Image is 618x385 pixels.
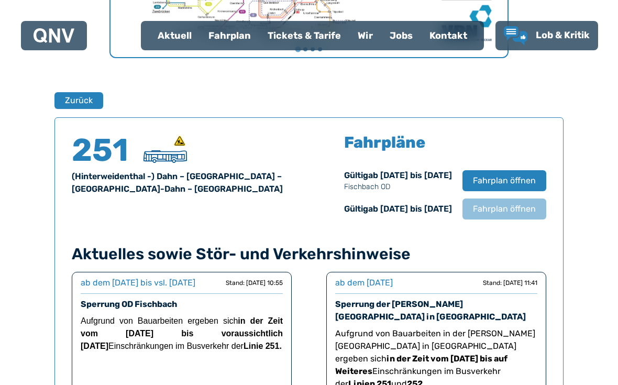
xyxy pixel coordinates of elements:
div: ab dem [DATE] bis vsl. [DATE] [81,277,195,289]
a: Jobs [381,22,421,49]
div: Gültig ab [DATE] bis [DATE] [344,169,452,192]
span: Fahrplan öffnen [473,174,536,187]
div: Stand: [DATE] 11:41 [483,279,537,287]
span: Aufgrund von Bauarbeiten ergeben sich Einschränkungen im Busverkehr der [81,316,283,350]
h4: 251 [72,135,135,166]
span: Fahrplan öffnen [473,203,536,215]
img: Überlandbus [144,150,187,163]
a: Tickets & Tarife [259,22,349,49]
h4: Aktuelles sowie Stör- und Verkehrshinweise [72,245,546,263]
a: Lob & Kritik [504,26,590,45]
a: Zurück [54,92,96,109]
strong: Linie 251. [244,342,282,350]
div: Gültig ab [DATE] bis [DATE] [344,203,452,215]
img: QNV Logo [34,28,74,43]
button: Fahrplan öffnen [462,199,546,219]
a: Fahrplan [200,22,259,49]
strong: in der Zeit vom [DATE] bis auf Weiteres [335,354,507,376]
a: Wir [349,22,381,49]
div: (Hinterweidenthal -) Dahn – [GEOGRAPHIC_DATA] – [GEOGRAPHIC_DATA]-Dahn – [GEOGRAPHIC_DATA] [72,170,296,195]
a: QNV Logo [34,25,74,46]
a: Sperrung der [PERSON_NAME][GEOGRAPHIC_DATA] in [GEOGRAPHIC_DATA] [335,299,526,322]
span: Lob & Kritik [536,29,590,41]
a: Sperrung OD Fischbach [81,299,177,309]
a: Aktuell [149,22,200,49]
a: Kontakt [421,22,476,49]
button: Fahrplan öffnen [462,170,546,191]
div: ab dem [DATE] [335,277,393,289]
strong: in der Zeit vom [DATE] bis voraussichtlich [DATE] [81,316,283,350]
h5: Fahrpläne [344,135,425,150]
div: Stand: [DATE] 10:55 [226,279,283,287]
button: Zurück [54,92,103,109]
p: Fischbach OD [344,182,452,192]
